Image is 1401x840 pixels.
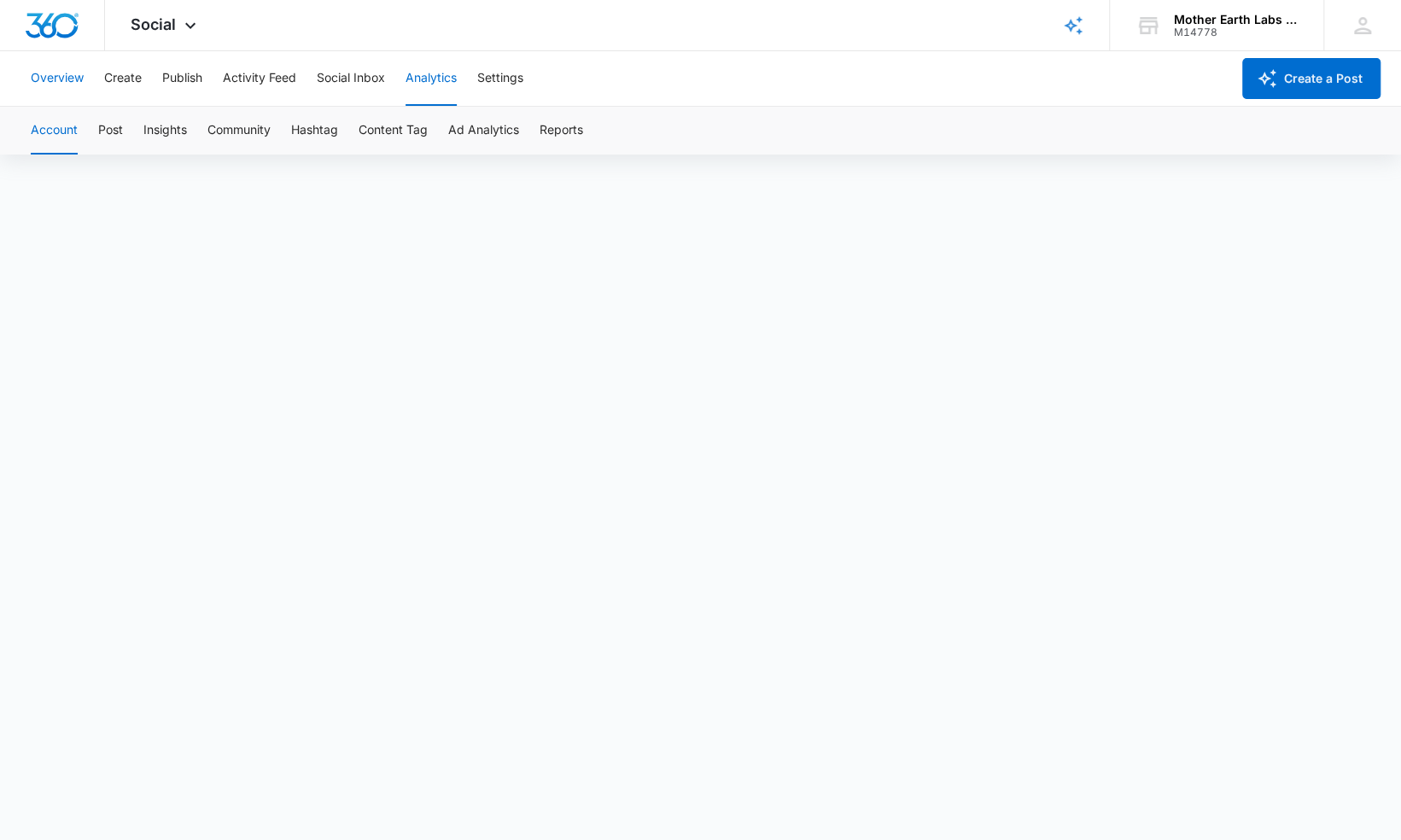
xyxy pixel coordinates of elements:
button: Create a Post [1242,58,1381,99]
div: account name [1174,13,1299,26]
button: Create [104,51,142,106]
button: Activity Feed [223,51,296,106]
button: Reports [540,107,583,155]
button: Overview [31,51,84,106]
button: Social Inbox [317,51,385,106]
button: Community [207,107,271,155]
button: Settings [477,51,523,106]
button: Content Tag [359,107,428,155]
button: Hashtag [291,107,338,155]
span: Social [131,15,176,33]
button: Insights [143,107,187,155]
button: Ad Analytics [448,107,519,155]
button: Publish [162,51,202,106]
button: Account [31,107,78,155]
button: Analytics [406,51,457,106]
div: account id [1174,26,1299,38]
button: Post [98,107,123,155]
